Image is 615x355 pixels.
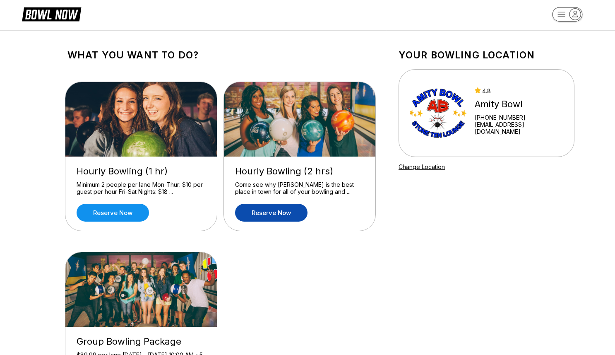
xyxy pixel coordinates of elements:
[77,181,206,196] div: Minimum 2 people per lane Mon-Thur: $10 per guest per hour Fri-Sat Nights: $18 ...
[224,82,376,157] img: Hourly Bowling (2 hrs)
[410,82,467,144] img: Amity Bowl
[475,114,563,121] div: [PHONE_NUMBER]
[399,49,574,61] h1: Your bowling location
[77,166,206,177] div: Hourly Bowling (1 hr)
[235,166,364,177] div: Hourly Bowling (2 hrs)
[65,82,218,157] img: Hourly Bowling (1 hr)
[65,252,218,327] img: Group Bowling Package
[77,336,206,347] div: Group Bowling Package
[235,181,364,196] div: Come see why [PERSON_NAME] is the best place in town for all of your bowling and ...
[475,99,563,110] div: Amity Bowl
[235,204,307,222] a: Reserve now
[475,87,563,94] div: 4.8
[475,121,563,135] a: [EMAIL_ADDRESS][DOMAIN_NAME]
[399,163,445,170] a: Change Location
[77,204,149,222] a: Reserve now
[67,49,373,61] h1: What you want to do?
